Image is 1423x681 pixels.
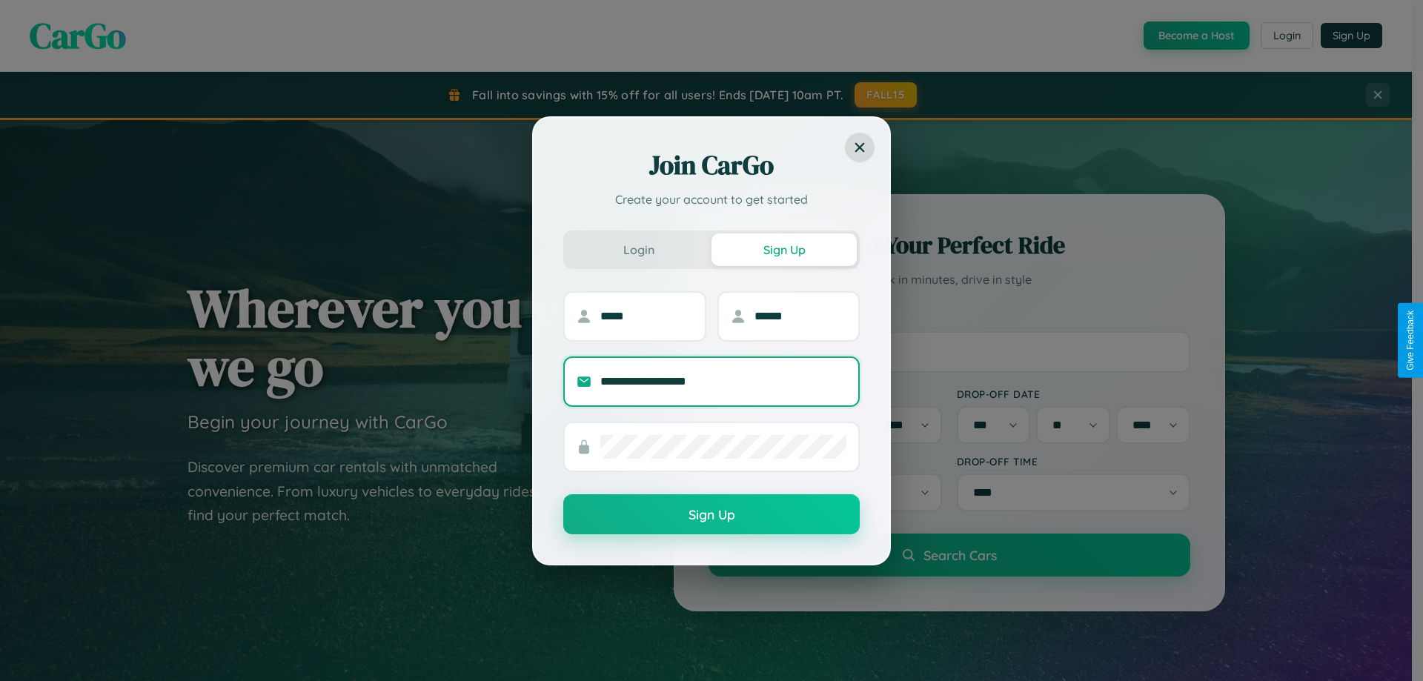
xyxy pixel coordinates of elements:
button: Sign Up [563,494,860,534]
div: Give Feedback [1405,310,1416,371]
h2: Join CarGo [563,147,860,183]
button: Login [566,233,711,266]
button: Sign Up [711,233,857,266]
p: Create your account to get started [563,190,860,208]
